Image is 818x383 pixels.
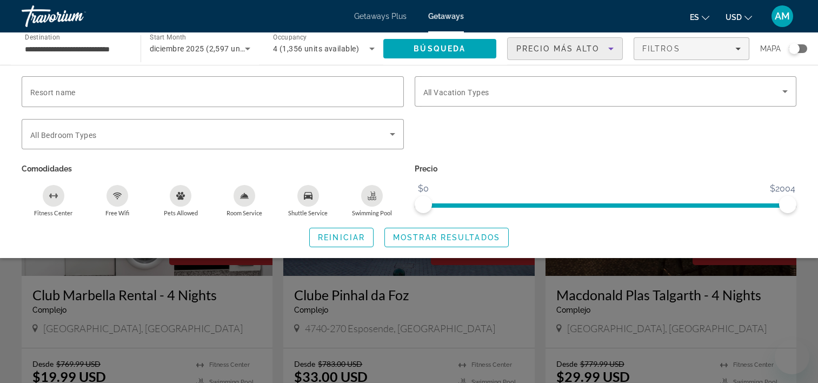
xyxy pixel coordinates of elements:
[415,196,432,213] span: ngx-slider
[415,203,797,206] ngx-slider: ngx-slider
[690,9,709,25] button: Change language
[779,196,796,213] span: ngx-slider-max
[415,161,797,176] p: Precio
[393,233,500,242] span: Mostrar resultados
[768,181,797,197] span: $2004
[288,209,328,216] span: Shuttle Service
[309,228,374,247] button: Reiniciar
[760,41,781,56] span: Mapa
[273,44,359,53] span: 4 (1,356 units available)
[775,11,790,22] span: AM
[428,12,464,21] a: Getaways
[775,340,809,374] iframe: Botón para iniciar la ventana de mensajería
[726,13,742,22] span: USD
[22,161,404,176] p: Comodidades
[150,44,286,53] span: diciembre 2025 (2,597 units available)
[22,2,130,30] a: Travorium
[25,43,127,56] input: Select destination
[276,184,340,217] button: Shuttle Service
[30,88,76,97] span: Resort name
[516,44,600,53] span: Precio más alto
[227,209,262,216] span: Room Service
[384,228,509,247] button: Mostrar resultados
[85,184,149,217] button: Free Wifi
[273,34,307,41] span: Occupancy
[318,233,365,242] span: Reiniciar
[690,13,699,22] span: es
[634,37,749,60] button: Filters
[416,181,430,197] span: $0
[768,5,796,28] button: User Menu
[149,184,213,217] button: Pets Allowed
[726,9,752,25] button: Change currency
[105,209,129,216] span: Free Wifi
[352,209,392,216] span: Swimming Pool
[25,33,60,41] span: Destination
[150,34,186,41] span: Start Month
[423,88,489,97] span: All Vacation Types
[34,209,72,216] span: Fitness Center
[354,12,407,21] a: Getaways Plus
[22,184,85,217] button: Fitness Center
[414,44,465,53] span: Búsqueda
[516,42,614,55] mat-select: Sort by
[212,184,276,217] button: Room Service
[164,209,198,216] span: Pets Allowed
[642,44,680,53] span: Filtros
[30,131,96,140] span: All Bedroom Types
[340,184,404,217] button: Swimming Pool
[383,39,497,58] button: Search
